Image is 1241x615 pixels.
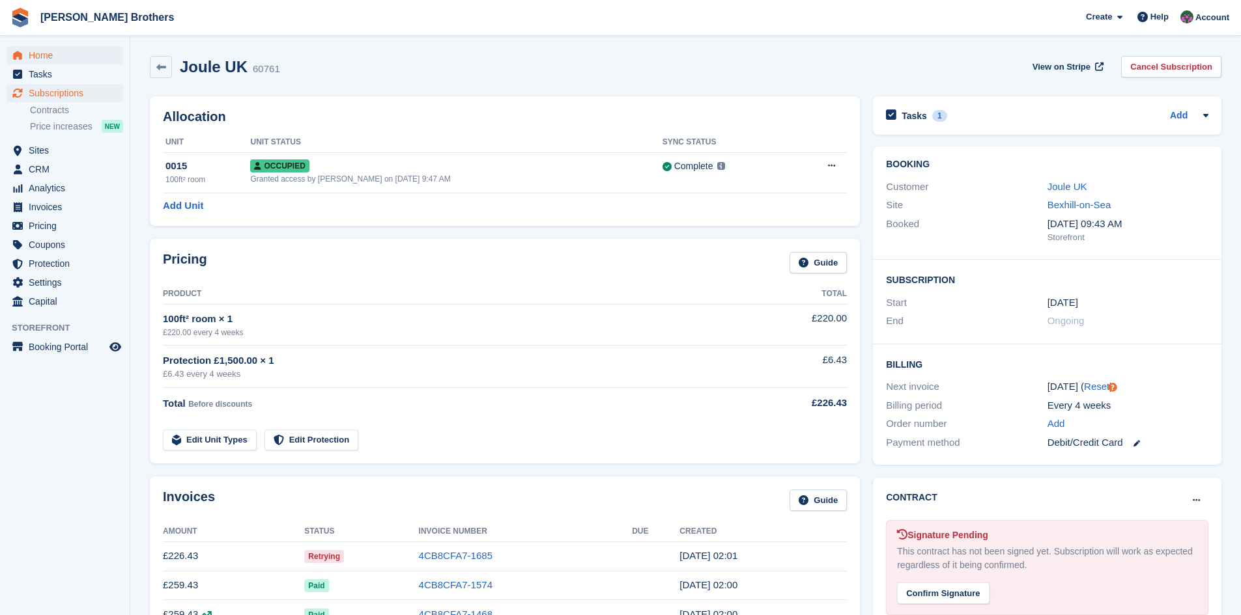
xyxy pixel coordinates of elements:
div: Protection £1,500.00 × 1 [163,353,742,368]
h2: Subscription [886,273,1208,286]
div: Every 4 weeks [1048,398,1208,413]
a: menu [7,236,123,254]
a: Reset [1084,381,1109,392]
a: 4CB8CFA7-1574 [419,579,492,590]
div: Site [886,198,1047,213]
div: 100ft² room [165,174,250,185]
time: 2025-09-08 01:00:51 UTC [679,579,737,590]
div: Tooltip anchor [1107,381,1119,393]
div: Customer [886,180,1047,195]
div: This contract has not been signed yet. Subscription will work as expected regardless of it being ... [897,545,1197,572]
span: Paid [304,579,328,592]
div: [DATE] ( ) [1048,379,1208,394]
a: Edit Unit Types [163,430,257,451]
td: £6.43 [742,346,847,388]
div: Payment method [886,435,1047,450]
th: Invoice Number [419,521,633,542]
div: Storefront [1048,231,1208,244]
th: Unit [163,132,250,153]
a: menu [7,273,123,292]
span: Subscriptions [29,84,107,102]
th: Unit Status [250,132,662,153]
time: 2025-10-06 01:01:13 UTC [679,550,737,561]
a: menu [7,179,123,197]
div: NEW [102,120,123,133]
div: 0015 [165,159,250,174]
div: [DATE] 09:43 AM [1048,217,1208,232]
span: Ongoing [1048,315,1085,326]
span: Retrying [304,550,344,563]
div: 1 [932,110,947,122]
a: menu [7,65,123,83]
div: End [886,314,1047,329]
a: Guide [790,252,847,273]
div: 100ft² room × 1 [163,312,742,327]
div: Start [886,295,1047,310]
th: Created [679,521,847,542]
td: £226.43 [163,541,304,571]
span: Occupied [250,159,309,172]
td: £220.00 [742,304,847,345]
a: View on Stripe [1027,56,1106,77]
span: Booking Portal [29,338,107,356]
th: Total [742,284,847,305]
div: Order number [886,417,1047,431]
th: Status [304,521,418,542]
span: Total [163,398,186,409]
span: Home [29,46,107,64]
div: 60761 [253,62,280,77]
a: Guide [790,489,847,511]
a: Cancel Subscription [1121,56,1221,77]
a: menu [7,292,123,310]
a: menu [7,198,123,216]
img: stora-icon-8386f47178a22dfd0bd8f6a31ec36ba5ce8667c1dd55bd0f319d3a0aa187defe.svg [10,8,30,27]
a: menu [7,160,123,178]
h2: Pricing [163,252,207,273]
span: Settings [29,273,107,292]
a: 4CB8CFA7-1685 [419,550,492,561]
th: Product [163,284,742,305]
a: Preview store [107,339,123,355]
h2: Booking [886,159,1208,170]
span: Capital [29,292,107,310]
h2: Joule UK [180,58,248,75]
span: CRM [29,160,107,178]
time: 2024-12-02 01:00:00 UTC [1048,295,1078,310]
span: Pricing [29,217,107,235]
a: menu [7,46,123,64]
span: Sites [29,141,107,159]
div: Booked [886,217,1047,244]
a: menu [7,338,123,356]
a: Price increases NEW [30,119,123,133]
a: menu [7,254,123,273]
div: Confirm Signature [897,582,989,604]
a: menu [7,84,123,102]
img: icon-info-grey-7440780725fd019a000dd9b08b2336e03edf1995a4989e88bcd33f0948082b44.svg [717,162,725,170]
span: Tasks [29,65,107,83]
a: Add Unit [163,198,203,213]
span: Storefront [12,321,130,335]
a: Contracts [30,104,123,116]
td: £259.43 [163,571,304,600]
span: Analytics [29,179,107,197]
div: Signature Pending [897,528,1197,542]
span: Coupons [29,236,107,254]
th: Sync Status [663,132,791,153]
span: Invoices [29,198,107,216]
th: Due [632,521,679,542]
span: Help [1150,10,1169,23]
div: Granted access by [PERSON_NAME] on [DATE] 9:47 AM [250,173,662,185]
span: Price increases [30,120,93,133]
a: [PERSON_NAME] Brothers [35,7,179,28]
span: Create [1086,10,1112,23]
div: Billing period [886,398,1047,413]
a: Edit Protection [264,430,358,451]
h2: Allocation [163,109,847,124]
h2: Invoices [163,489,215,511]
a: menu [7,217,123,235]
div: £226.43 [742,396,847,411]
h2: Billing [886,357,1208,370]
h2: Contract [886,491,937,504]
span: Before discounts [188,400,252,409]
span: Protection [29,254,107,273]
